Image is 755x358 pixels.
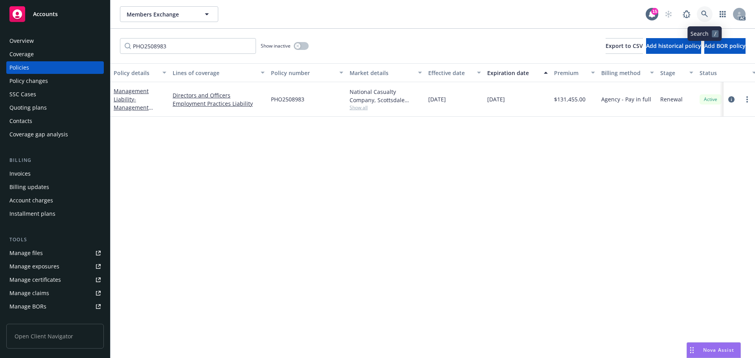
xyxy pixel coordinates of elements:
a: Management Liability [114,87,164,128]
a: SSC Cases [6,88,104,101]
a: Policy changes [6,75,104,87]
span: Show all [350,104,422,111]
a: circleInformation [727,95,736,104]
div: Drag to move [687,343,697,358]
span: Renewal [660,95,683,103]
div: Billing updates [9,181,49,193]
span: Members Exchange [127,10,195,18]
span: Add historical policy [646,42,701,50]
button: Stage [657,63,696,82]
span: [DATE] [428,95,446,103]
button: Export to CSV [606,38,643,54]
div: Policy number [271,69,335,77]
a: Switch app [715,6,731,22]
div: Contacts [9,115,32,127]
div: Manage BORs [9,300,46,313]
div: Overview [9,35,34,47]
a: Summary of insurance [6,314,104,326]
a: more [742,95,752,104]
div: Manage files [9,247,43,259]
div: SSC Cases [9,88,36,101]
a: Invoices [6,167,104,180]
span: Export to CSV [606,42,643,50]
span: $131,455.00 [554,95,586,103]
a: Installment plans [6,207,104,220]
a: Manage claims [6,287,104,299]
div: Manage certificates [9,274,61,286]
div: Billing method [601,69,645,77]
div: Account charges [9,194,53,207]
button: Lines of coverage [169,63,268,82]
a: Manage files [6,247,104,259]
button: Members Exchange [120,6,218,22]
span: Add BOR policy [704,42,746,50]
div: Stage [660,69,685,77]
button: Market details [346,63,425,82]
a: Directors and Officers [173,91,265,99]
span: Agency - Pay in full [601,95,651,103]
span: Show inactive [261,42,291,49]
div: Market details [350,69,413,77]
button: Add historical policy [646,38,701,54]
div: Premium [554,69,586,77]
div: Coverage gap analysis [9,128,68,141]
span: Nova Assist [703,347,734,353]
input: Filter by keyword... [120,38,256,54]
a: Overview [6,35,104,47]
button: Expiration date [484,63,551,82]
a: Start snowing [661,6,676,22]
div: Status [700,69,748,77]
span: [DATE] [487,95,505,103]
a: Coverage [6,48,104,61]
div: Effective date [428,69,472,77]
span: Active [703,96,718,103]
div: Billing [6,156,104,164]
a: Coverage gap analysis [6,128,104,141]
div: Coverage [9,48,34,61]
a: Contacts [6,115,104,127]
button: Add BOR policy [704,38,746,54]
button: Premium [551,63,598,82]
span: Accounts [33,11,58,17]
div: Summary of insurance [9,314,69,326]
div: Manage claims [9,287,49,299]
span: Open Client Navigator [6,324,104,349]
div: Lines of coverage [173,69,256,77]
a: Account charges [6,194,104,207]
a: Report a Bug [679,6,694,22]
button: Nova Assist [687,342,741,358]
a: Manage BORs [6,300,104,313]
a: Manage exposures [6,260,104,273]
div: Quoting plans [9,101,47,114]
button: Policy details [110,63,169,82]
div: Invoices [9,167,31,180]
div: Tools [6,236,104,244]
div: Policy details [114,69,158,77]
a: Manage certificates [6,274,104,286]
div: National Casualty Company, Scottsdale Insurance Company (Nationwide) [350,88,422,104]
a: Quoting plans [6,101,104,114]
div: Expiration date [487,69,539,77]
span: PHO2508983 [271,95,304,103]
button: Effective date [425,63,484,82]
button: Billing method [598,63,657,82]
div: Policy changes [9,75,48,87]
a: Accounts [6,3,104,25]
a: Policies [6,61,104,74]
button: Policy number [268,63,346,82]
a: Search [697,6,713,22]
a: Employment Practices Liability [173,99,265,108]
div: 15 [651,7,658,14]
a: Billing updates [6,181,104,193]
div: Manage exposures [9,260,59,273]
div: Installment plans [9,207,55,220]
div: Policies [9,61,29,74]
